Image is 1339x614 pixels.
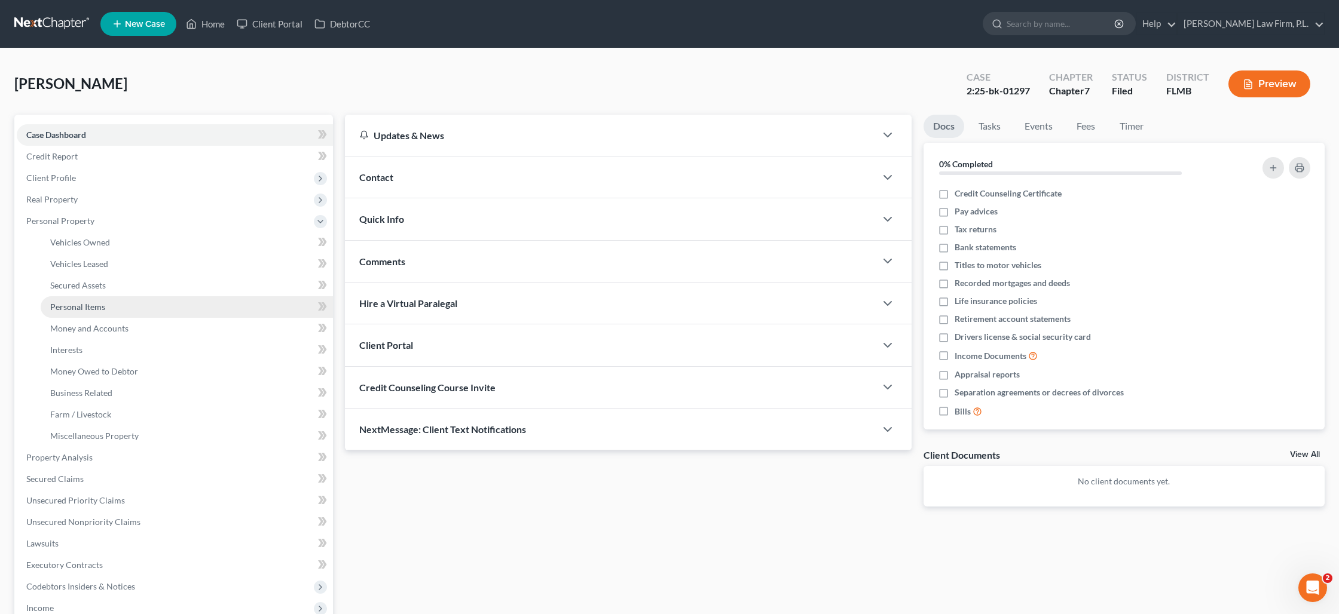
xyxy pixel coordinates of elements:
a: Unsecured Priority Claims [17,490,333,511]
a: Interests [41,339,333,361]
span: New Case [125,20,165,29]
a: Vehicles Owned [41,232,333,253]
span: Pay advices [955,205,998,217]
span: 2 [1323,573,1332,583]
div: District [1166,70,1209,84]
a: Unsecured Nonpriority Claims [17,511,333,533]
span: Case Dashboard [26,130,86,140]
span: Credit Counseling Certificate [955,188,1062,199]
span: Income Documents [955,350,1026,362]
div: Updates & News [359,129,861,142]
div: Case [967,70,1030,84]
button: Preview [1228,70,1310,97]
span: Codebtors Insiders & Notices [26,581,135,591]
div: FLMB [1166,84,1209,98]
span: Interests [50,345,82,355]
span: Executory Contracts [26,560,103,570]
a: Lawsuits [17,533,333,554]
span: Property Analysis [26,452,93,462]
a: Vehicles Leased [41,253,333,275]
a: Help [1136,13,1176,35]
span: Client Portal [359,339,413,351]
div: Chapter [1049,70,1093,84]
a: Money and Accounts [41,318,333,339]
span: Business Related [50,388,112,398]
span: [PERSON_NAME] [14,75,127,92]
a: Fees [1067,115,1105,138]
iframe: Intercom live chat [1298,573,1327,602]
div: Chapter [1049,84,1093,98]
a: Farm / Livestock [41,404,333,425]
a: Events [1015,115,1062,138]
span: Bank statements [955,241,1016,253]
span: Credit Counseling Course Invite [359,382,496,393]
p: No client documents yet. [933,475,1315,487]
span: Recorded mortgages and deeds [955,277,1070,289]
a: View All [1290,450,1320,459]
span: Vehicles Owned [50,237,110,247]
span: Quick Info [359,213,404,225]
span: Tax returns [955,223,996,235]
a: Client Portal [231,13,308,35]
span: NextMessage: Client Text Notifications [359,423,526,435]
span: Miscellaneous Property [50,431,139,441]
a: Executory Contracts [17,554,333,576]
a: Money Owed to Debtor [41,361,333,382]
span: Money Owed to Debtor [50,366,138,376]
span: Unsecured Priority Claims [26,495,125,505]
span: Farm / Livestock [50,409,111,419]
a: Secured Claims [17,468,333,490]
span: Credit Report [26,151,78,161]
a: Miscellaneous Property [41,425,333,447]
span: Money and Accounts [50,323,129,333]
span: Contact [359,171,393,183]
span: Vehicles Leased [50,259,108,269]
span: Real Property [26,194,78,204]
a: Property Analysis [17,447,333,468]
a: Personal Items [41,296,333,318]
a: Case Dashboard [17,124,333,146]
a: DebtorCC [308,13,376,35]
span: Retirement account statements [955,313,1071,325]
span: Unsecured Nonpriority Claims [26,517,140,527]
span: Bills [955,406,971,417]
strong: 0% Completed [939,159,993,169]
div: Status [1112,70,1147,84]
span: Hire a Virtual Paralegal [359,297,457,309]
a: Business Related [41,382,333,404]
span: Personal Items [50,302,105,312]
a: Home [180,13,231,35]
span: Secured Claims [26,474,84,484]
input: Search by name... [1007,13,1116,35]
div: Client Documents [924,449,1000,461]
span: Appraisal reports [955,369,1020,380]
a: Secured Assets [41,275,333,296]
div: 2:25-bk-01297 [967,84,1030,98]
span: Separation agreements or decrees of divorces [955,386,1124,398]
span: Client Profile [26,173,76,183]
span: Secured Assets [50,280,106,290]
span: Life insurance policies [955,295,1037,307]
span: Income [26,603,54,613]
a: Credit Report [17,146,333,167]
span: Lawsuits [26,538,59,548]
a: Docs [924,115,964,138]
a: Timer [1110,115,1153,138]
span: Comments [359,256,405,267]
span: Drivers license & social security card [955,331,1091,343]
span: 7 [1084,85,1090,96]
span: Titles to motor vehicles [955,259,1041,271]
a: [PERSON_NAME] Law Firm, P.L. [1178,13,1324,35]
a: Tasks [969,115,1010,138]
div: Filed [1112,84,1147,98]
span: Personal Property [26,216,94,226]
